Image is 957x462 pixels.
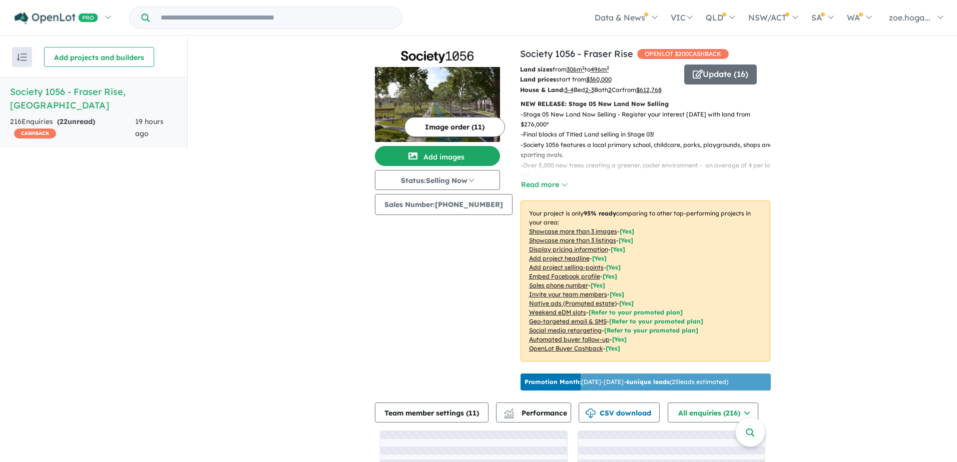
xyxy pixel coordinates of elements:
[668,402,758,422] button: All enquiries (216)
[521,200,770,361] p: Your project is only comparing to other top-performing projects in your area: - - - - - - - - - -...
[504,411,514,418] img: bar-chart.svg
[529,272,600,280] u: Embed Facebook profile
[529,299,617,307] u: Native ads (Promoted estate)
[520,85,677,95] p: Bed Bath Car from
[468,408,476,417] span: 11
[529,290,607,298] u: Invite your team members
[584,209,616,217] b: 95 % ready
[586,75,612,83] u: $ 360,000
[529,245,608,253] u: Display pricing information
[529,335,610,343] u: Automated buyer follow-up
[506,408,567,417] span: Performance
[10,85,177,112] h5: Society 1056 - Fraser Rise , [GEOGRAPHIC_DATA]
[610,290,624,298] span: [ Yes ]
[379,51,496,63] img: Society 1056 - Fraser Rise Logo
[529,254,590,262] u: Add project headline
[375,402,489,422] button: Team member settings (11)
[591,65,609,73] u: 496 m
[521,109,778,130] p: - Stage 05 New Land Now Selling - Register your interest [DATE] with land from $276,000*
[592,254,607,262] span: [ Yes ]
[529,227,617,235] u: Showcase more than 3 images
[585,86,594,93] u: 2-3
[520,48,633,59] a: Society 1056 - Fraser Rise
[626,378,670,385] b: 6 unique leads
[15,12,98,24] img: Openlot PRO Logo White
[520,86,565,93] b: House & Land:
[619,299,634,307] span: [Yes]
[521,160,778,181] p: - Over 5,000 new trees creating a greener, cooler environment - an average of 4 per land lot!
[529,344,603,352] u: OpenLot Buyer Cashback
[44,47,154,67] button: Add projects and builders
[60,117,68,126] span: 22
[567,65,585,73] u: 306 m
[620,227,634,235] span: [ Yes ]
[375,194,513,215] button: Sales Number:[PHONE_NUMBER]
[611,245,625,253] span: [ Yes ]
[521,129,778,139] p: - Final blocks of Titled Land selling in Stage 03!
[520,65,553,73] b: Land sizes
[57,117,95,126] strong: ( unread)
[637,49,729,59] span: OPENLOT $ 200 CASHBACK
[152,7,400,28] input: Try estate name, suburb, builder or developer
[889,12,930,22] span: zoe.hoga...
[565,86,574,93] u: 3-4
[582,65,585,70] sup: 2
[529,263,604,271] u: Add project selling-points
[525,378,581,385] b: Promotion Month:
[521,140,778,160] p: - Society 1056 features a local primary school, childcare, parks, playgrounds, shops and sporting...
[404,117,505,137] button: Image order (11)
[586,408,596,418] img: download icon
[585,65,609,73] span: to
[520,74,677,84] p: start from
[591,281,605,289] span: [ Yes ]
[604,326,698,334] span: [Refer to your promoted plan]
[375,47,500,142] a: Society 1056 - Fraser Rise LogoSociety 1056 - Fraser Rise
[521,99,770,109] p: NEW RELEASE: Stage 05 New Land Now Selling
[10,116,135,140] div: 216 Enquir ies
[520,64,677,74] p: from
[608,86,612,93] u: 2
[529,326,602,334] u: Social media retargeting
[606,344,620,352] span: [Yes]
[525,377,728,386] p: [DATE] - [DATE] - ( 25 leads estimated)
[529,236,616,244] u: Showcase more than 3 listings
[135,117,164,138] span: 19 hours ago
[579,402,660,422] button: CSV download
[619,236,633,244] span: [ Yes ]
[589,308,683,316] span: [Refer to your promoted plan]
[529,281,588,289] u: Sales phone number
[636,86,662,93] u: $ 612,768
[14,128,56,138] span: CASHBACK
[375,67,500,142] img: Society 1056 - Fraser Rise
[375,170,500,190] button: Status:Selling Now
[496,402,571,422] button: Performance
[375,146,500,166] button: Add images
[603,272,617,280] span: [ Yes ]
[529,308,586,316] u: Weekend eDM slots
[504,408,513,414] img: line-chart.svg
[684,64,757,84] button: Update (16)
[612,335,627,343] span: [Yes]
[529,317,607,325] u: Geo-targeted email & SMS
[17,53,27,61] img: sort.svg
[520,75,556,83] b: Land prices
[606,263,621,271] span: [ Yes ]
[607,65,609,70] sup: 2
[521,179,568,190] button: Read more
[609,317,703,325] span: [Refer to your promoted plan]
